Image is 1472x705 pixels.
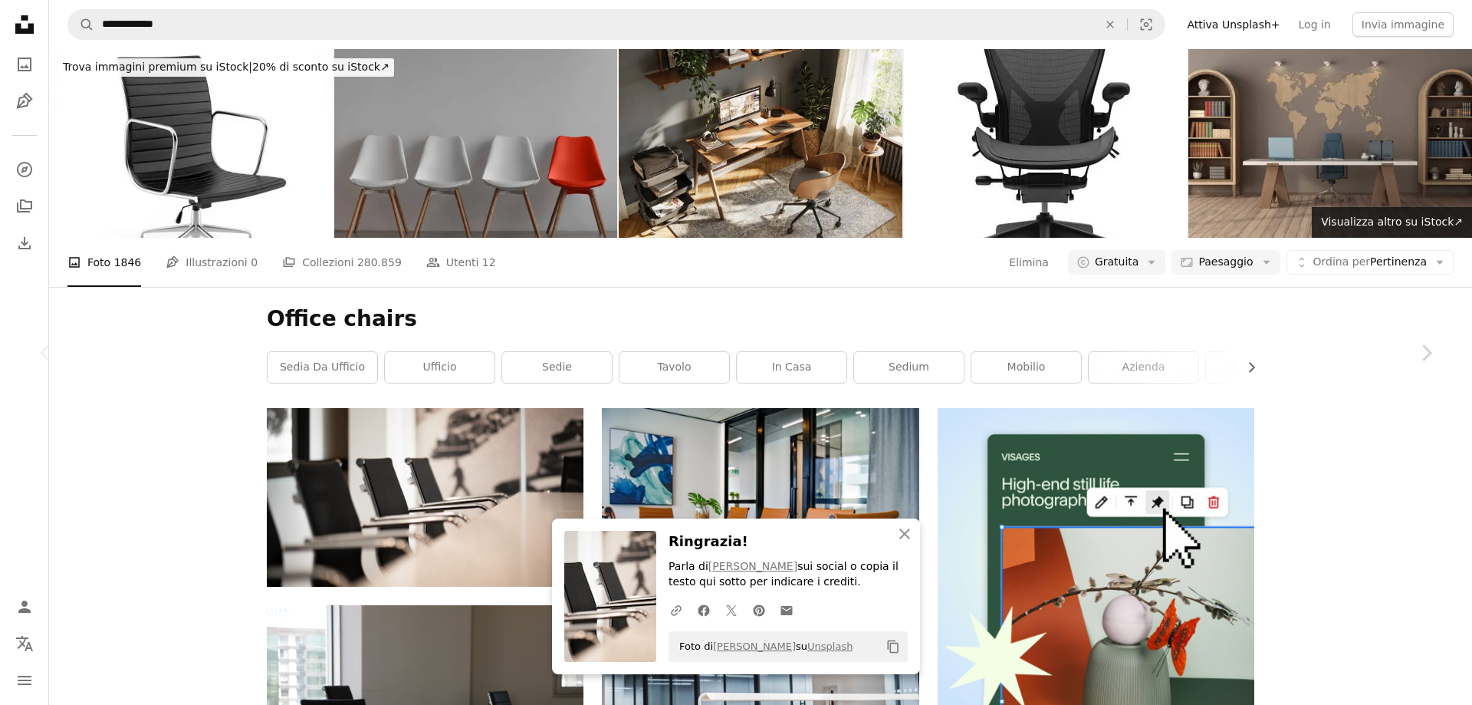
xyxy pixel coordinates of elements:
[602,408,918,619] img: Tavolo e sedie da ufficio in legno marrone da 9 pezzi
[267,305,1254,333] h1: Office chairs
[251,254,258,271] span: 0
[1188,49,1472,238] img: Interno moderno dell'home office con mappa del mondo in legno e librerie
[334,49,618,238] img: Tre sedie bianche vuote e una rossa su sfondo grigio in ufficio o in camera
[1352,12,1454,37] button: Invia immagine
[1286,250,1454,275] button: Ordina perPertinenza
[1206,352,1316,383] a: scrivanium
[9,86,40,117] a: Illustrazioni
[9,228,40,259] a: Cronologia download
[1237,352,1254,383] button: scorri la lista a destra
[1095,255,1139,270] span: Gratuita
[9,628,40,659] button: Lingua
[9,191,40,222] a: Collezioni
[1313,255,1427,270] span: Pertinenza
[718,595,745,625] a: Condividi su Twitter
[63,61,389,73] span: 20% di sconto su iStock ↗
[619,352,729,383] a: tavolo
[1290,12,1340,37] a: Log in
[1093,10,1127,39] button: Elimina
[904,49,1188,238] img: Sedia da ufficio
[267,408,583,586] img: Attrezzature per esercizi in bianco e nero
[9,665,40,696] button: Menu
[1312,207,1472,238] a: Visualizza altro su iStock↗
[1380,279,1472,427] a: Avanti
[807,641,853,652] a: Unsplash
[602,507,918,521] a: Tavolo e sedie da ufficio in legno marrone da 9 pezzi
[63,61,252,73] span: Trova immagini premium su iStock |
[268,352,377,383] a: sedia da ufficio
[49,49,333,238] img: Sedia ufficio isolata su sfondo bianco
[282,238,402,287] a: Collezioni 280.859
[1008,250,1050,275] button: Elimina
[1171,250,1280,275] button: Paesaggio
[482,254,496,271] span: 12
[68,10,94,39] button: Cerca su Unsplash
[971,352,1081,383] a: mobilio
[267,490,583,504] a: Attrezzature per esercizi in bianco e nero
[385,352,495,383] a: ufficio
[166,238,258,287] a: Illustrazioni 0
[854,352,964,383] a: sedium
[9,591,40,622] a: Accedi / Registrati
[1198,255,1253,270] span: Paesaggio
[1321,216,1463,228] span: Visualizza altro su iStock ↗
[502,352,612,383] a: sedie
[669,531,908,553] h3: Ringrazia!
[745,595,773,625] a: Condividi su Pinterest
[880,634,906,660] button: Copia negli appunti
[713,641,796,652] a: [PERSON_NAME]
[9,49,40,80] a: Foto
[669,559,908,590] p: Parla di sui social o copia il testo qui sotto per indicare i crediti.
[9,154,40,185] a: Esplora
[357,254,402,271] span: 280.859
[1068,250,1166,275] button: Gratuita
[1128,10,1165,39] button: Ricerca visiva
[49,49,403,86] a: Trova immagini premium su iStock|20% di sconto su iStock↗
[1178,12,1289,37] a: Attiva Unsplash+
[708,560,797,572] a: [PERSON_NAME]
[1089,352,1198,383] a: Azienda
[672,634,853,659] span: Foto di su
[773,595,800,625] a: Condividi per email
[426,238,496,287] a: Utenti 12
[1313,255,1370,268] span: Ordina per
[619,49,902,238] img: Home office moderno con rendering digitale con scrivania in legno e decorazioni naturali
[690,595,718,625] a: Condividi su Facebook
[67,9,1165,40] form: Trova visual in tutto il sito
[737,352,846,383] a: in casa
